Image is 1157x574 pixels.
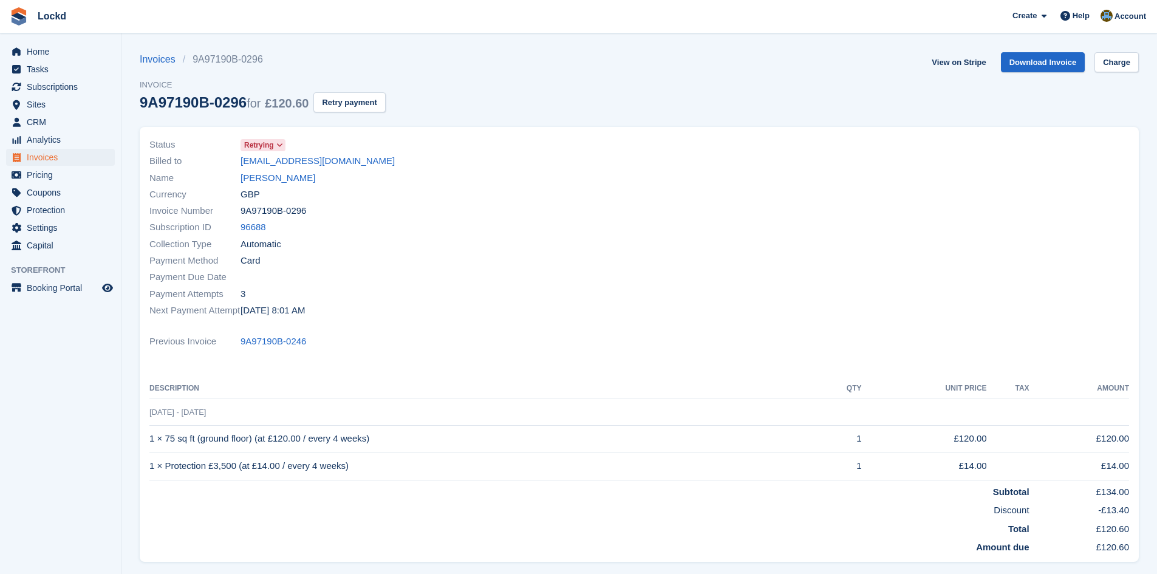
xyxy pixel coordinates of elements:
[149,270,241,284] span: Payment Due Date
[27,96,100,113] span: Sites
[1001,52,1085,72] a: Download Invoice
[6,184,115,201] a: menu
[149,304,241,318] span: Next Payment Attempt
[1029,425,1129,453] td: £120.00
[100,281,115,295] a: Preview store
[10,7,28,26] img: stora-icon-8386f47178a22dfd0bd8f6a31ec36ba5ce8667c1dd55bd0f319d3a0aa187defe.svg
[241,220,266,234] a: 96688
[241,287,245,301] span: 3
[33,6,71,26] a: Lockd
[862,379,987,398] th: Unit Price
[862,453,987,480] td: £14.00
[6,149,115,166] a: menu
[241,154,395,168] a: [EMAIL_ADDRESS][DOMAIN_NAME]
[6,96,115,113] a: menu
[6,279,115,296] a: menu
[241,237,281,251] span: Automatic
[241,188,260,202] span: GBP
[149,171,241,185] span: Name
[149,220,241,234] span: Subscription ID
[976,542,1029,552] strong: Amount due
[140,52,386,67] nav: breadcrumbs
[149,154,241,168] span: Billed to
[1114,10,1146,22] span: Account
[27,114,100,131] span: CRM
[1073,10,1090,22] span: Help
[6,202,115,219] a: menu
[1008,524,1029,534] strong: Total
[862,425,987,453] td: £120.00
[241,138,285,152] a: Retrying
[149,254,241,268] span: Payment Method
[241,204,306,218] span: 9A97190B-0296
[313,92,385,112] button: Retry payment
[27,184,100,201] span: Coupons
[149,408,206,417] span: [DATE] - [DATE]
[6,61,115,78] a: menu
[241,171,315,185] a: [PERSON_NAME]
[27,61,100,78] span: Tasks
[149,237,241,251] span: Collection Type
[1029,453,1129,480] td: £14.00
[149,425,816,453] td: 1 × 75 sq ft (ground floor) (at £120.00 / every 4 weeks)
[6,237,115,254] a: menu
[27,131,100,148] span: Analytics
[1029,499,1129,518] td: -£13.40
[27,78,100,95] span: Subscriptions
[265,97,309,110] span: £120.60
[6,219,115,236] a: menu
[244,140,274,151] span: Retrying
[27,279,100,296] span: Booking Portal
[140,52,183,67] a: Invoices
[247,97,261,110] span: for
[1029,480,1129,499] td: £134.00
[1094,52,1139,72] a: Charge
[241,335,306,349] a: 9A97190B-0246
[149,204,241,218] span: Invoice Number
[816,453,862,480] td: 1
[6,114,115,131] a: menu
[149,379,816,398] th: Description
[6,43,115,60] a: menu
[6,78,115,95] a: menu
[241,254,261,268] span: Card
[27,219,100,236] span: Settings
[140,94,309,111] div: 9A97190B-0296
[1029,518,1129,536] td: £120.60
[149,453,816,480] td: 1 × Protection £3,500 (at £14.00 / every 4 weeks)
[11,264,121,276] span: Storefront
[927,52,991,72] a: View on Stripe
[149,499,1029,518] td: Discount
[149,335,241,349] span: Previous Invoice
[27,43,100,60] span: Home
[27,166,100,183] span: Pricing
[987,379,1029,398] th: Tax
[6,131,115,148] a: menu
[149,188,241,202] span: Currency
[27,202,100,219] span: Protection
[241,304,305,318] time: 2025-09-28 07:01:25 UTC
[1029,379,1129,398] th: Amount
[816,379,862,398] th: QTY
[1101,10,1113,22] img: Paul Budding
[27,149,100,166] span: Invoices
[140,79,386,91] span: Invoice
[149,287,241,301] span: Payment Attempts
[27,237,100,254] span: Capital
[1029,536,1129,555] td: £120.60
[6,166,115,183] a: menu
[993,487,1029,497] strong: Subtotal
[1012,10,1037,22] span: Create
[816,425,862,453] td: 1
[149,138,241,152] span: Status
